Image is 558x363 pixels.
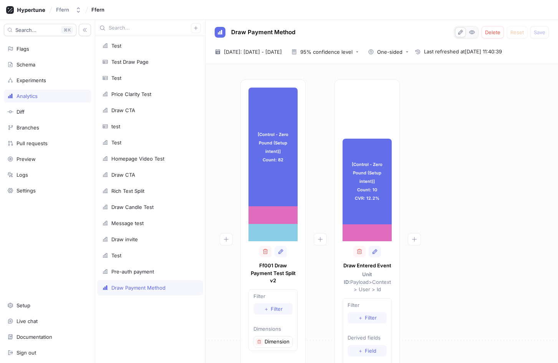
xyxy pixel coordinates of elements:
button: Delete [482,26,504,38]
button: Save [530,26,549,38]
span: Save [534,30,545,35]
div: Sign out [17,350,36,356]
button: Search...K [4,24,76,36]
span: Search... [15,28,36,32]
div: Branches [17,124,39,131]
div: Ffern [56,7,69,13]
div: Homepage Video Test [111,156,164,162]
div: [Control - Zero Pound (Setup intent)] Count: 82 [248,88,298,206]
div: Test [111,43,121,49]
span: Filter [365,315,377,320]
div: Diff [17,109,25,115]
span: ＋ [358,348,363,353]
button: 95% confidence level [288,46,362,58]
div: Draw invite [111,236,138,242]
p: Draw Entered Event [343,262,392,270]
div: Test Draw Page [111,59,149,65]
span: Reset [510,30,524,35]
div: Flags [17,46,29,52]
p: Dimensions [253,325,293,333]
button: ＋Field [348,345,387,356]
p: Ff001 Draw Payment Test Split v2 [248,262,298,285]
button: ＋Filter [348,312,387,323]
p: Derived fields [348,334,387,342]
p: Filter [253,293,293,300]
p: Filter [348,302,387,309]
div: 95% confidence level [300,50,353,55]
div: Price Clarity Test [111,91,151,97]
div: Rich Text Split [111,188,144,194]
input: Search... [109,24,191,32]
div: [Control - Zero Pound (Setup intent)] Count: 10 CVR: 12.2% [343,139,392,224]
div: Draw Candle Test [111,204,154,210]
span: Filter [271,307,283,311]
p: Dimension 1 [265,338,291,346]
div: Analytics [17,93,38,99]
div: Pre-auth payment [111,269,154,275]
div: test [111,123,120,129]
span: Draw Payment Method [231,29,295,35]
div: K [61,26,73,34]
button: Reset [507,26,527,38]
div: Schema [17,61,35,68]
div: Logs [17,172,28,178]
button: Ffern [53,3,84,16]
strong: Unit ID: [344,271,373,285]
div: One-sided [377,50,402,55]
p: Payload > Context > User > Id [343,271,392,293]
span: [DATE]: [DATE] - [DATE] [224,48,282,56]
div: Pull requests [17,140,48,146]
div: Experiments [17,77,46,83]
span: ＋ [264,307,269,311]
div: Settings [17,187,36,194]
button: One-sided [365,46,412,58]
div: Draw CTA [111,107,135,113]
span: Ffern [91,7,104,12]
div: Draw Payment Method [111,285,166,291]
span: Last refreshed at [DATE] 11:40:39 [424,48,502,56]
span: Delete [485,30,500,35]
button: ＋Filter [253,303,293,315]
a: Documentation [4,330,91,343]
span: Field [365,348,376,353]
div: Test [111,139,121,146]
div: Test [111,75,121,81]
div: Live chat [17,318,38,324]
div: Setup [17,302,30,308]
div: Documentation [17,334,52,340]
div: Draw CTA [111,172,135,178]
div: Preview [17,156,36,162]
div: Test [111,252,121,259]
div: Message test [111,220,144,226]
span: ＋ [358,315,363,320]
